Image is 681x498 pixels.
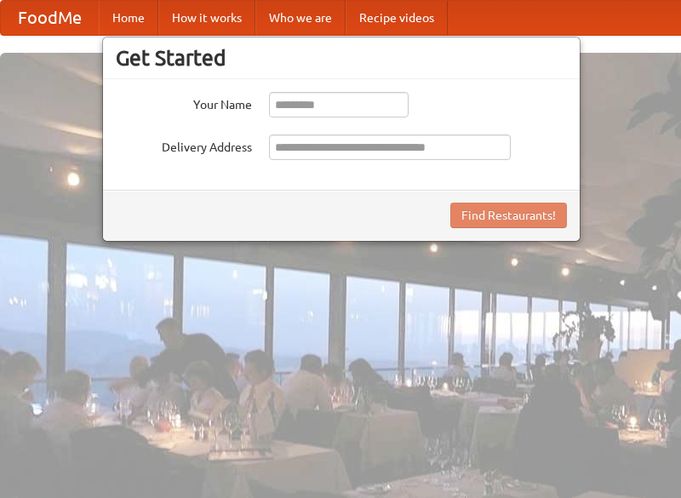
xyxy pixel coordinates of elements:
a: FoodMe [1,1,99,35]
button: Find Restaurants! [450,203,567,228]
a: Who we are [255,1,346,35]
a: Home [99,1,158,35]
label: Your Name [116,92,252,113]
a: How it works [158,1,255,35]
label: Delivery Address [116,135,252,156]
a: Recipe videos [346,1,448,35]
h3: Get Started [116,45,567,71]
